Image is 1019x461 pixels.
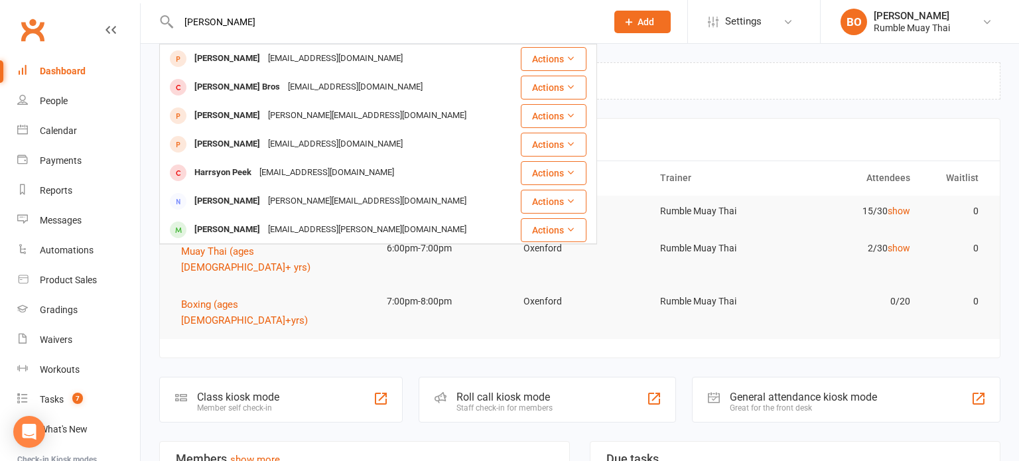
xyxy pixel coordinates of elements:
[888,243,910,253] a: show
[521,133,586,157] button: Actions
[17,56,140,86] a: Dashboard
[375,233,511,264] td: 6:00pm-7:00pm
[181,298,308,326] span: Boxing (ages [DEMOGRAPHIC_DATA]+yrs)
[785,196,921,227] td: 15/30
[17,355,140,385] a: Workouts
[614,11,671,33] button: Add
[874,10,950,22] div: [PERSON_NAME]
[40,185,72,196] div: Reports
[40,155,82,166] div: Payments
[197,403,279,413] div: Member self check-in
[264,192,470,211] div: [PERSON_NAME][EMAIL_ADDRESS][DOMAIN_NAME]
[40,275,97,285] div: Product Sales
[190,106,264,125] div: [PERSON_NAME]
[40,245,94,255] div: Automations
[16,13,49,46] a: Clubworx
[730,391,877,403] div: General attendance kiosk mode
[174,13,597,31] input: Search...
[648,196,785,227] td: Rumble Muay Thai
[13,416,45,448] div: Open Intercom Messenger
[72,393,83,404] span: 7
[284,78,427,97] div: [EMAIL_ADDRESS][DOMAIN_NAME]
[40,394,64,405] div: Tasks
[17,265,140,295] a: Product Sales
[922,196,990,227] td: 0
[40,215,82,226] div: Messages
[40,96,68,106] div: People
[922,286,990,317] td: 0
[40,364,80,375] div: Workouts
[648,161,785,195] th: Trainer
[888,206,910,216] a: show
[190,135,264,154] div: [PERSON_NAME]
[264,135,407,154] div: [EMAIL_ADDRESS][DOMAIN_NAME]
[197,391,279,403] div: Class kiosk mode
[181,296,363,328] button: Boxing (ages [DEMOGRAPHIC_DATA]+yrs)
[785,161,921,195] th: Attendees
[17,415,140,444] a: What's New
[17,86,140,116] a: People
[648,233,785,264] td: Rumble Muay Thai
[40,66,86,76] div: Dashboard
[785,233,921,264] td: 2/30
[730,403,877,413] div: Great for the front desk
[17,176,140,206] a: Reports
[17,385,140,415] a: Tasks 7
[190,192,264,211] div: [PERSON_NAME]
[40,334,72,345] div: Waivers
[264,49,407,68] div: [EMAIL_ADDRESS][DOMAIN_NAME]
[17,206,140,235] a: Messages
[17,325,140,355] a: Waivers
[511,286,648,317] td: Oxenford
[255,163,398,182] div: [EMAIL_ADDRESS][DOMAIN_NAME]
[725,7,762,36] span: Settings
[190,220,264,239] div: [PERSON_NAME]
[521,190,586,214] button: Actions
[264,106,470,125] div: [PERSON_NAME][EMAIL_ADDRESS][DOMAIN_NAME]
[922,161,990,195] th: Waitlist
[190,78,284,97] div: [PERSON_NAME] Bros
[521,76,586,99] button: Actions
[40,125,77,136] div: Calendar
[17,235,140,265] a: Automations
[190,163,255,182] div: Harrsyon Peek
[40,424,88,434] div: What's New
[922,233,990,264] td: 0
[456,403,553,413] div: Staff check-in for members
[521,161,586,185] button: Actions
[181,245,310,273] span: Muay Thai (ages [DEMOGRAPHIC_DATA]+ yrs)
[648,286,785,317] td: Rumble Muay Thai
[190,49,264,68] div: [PERSON_NAME]
[874,22,950,34] div: Rumble Muay Thai
[17,116,140,146] a: Calendar
[521,47,586,71] button: Actions
[264,220,470,239] div: [EMAIL_ADDRESS][PERSON_NAME][DOMAIN_NAME]
[521,218,586,242] button: Actions
[40,304,78,315] div: Gradings
[521,104,586,128] button: Actions
[17,295,140,325] a: Gradings
[511,233,648,264] td: Oxenford
[375,286,511,317] td: 7:00pm-8:00pm
[785,286,921,317] td: 0/20
[17,146,140,176] a: Payments
[638,17,654,27] span: Add
[841,9,867,35] div: BO
[181,243,363,275] button: Muay Thai (ages [DEMOGRAPHIC_DATA]+ yrs)
[456,391,553,403] div: Roll call kiosk mode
